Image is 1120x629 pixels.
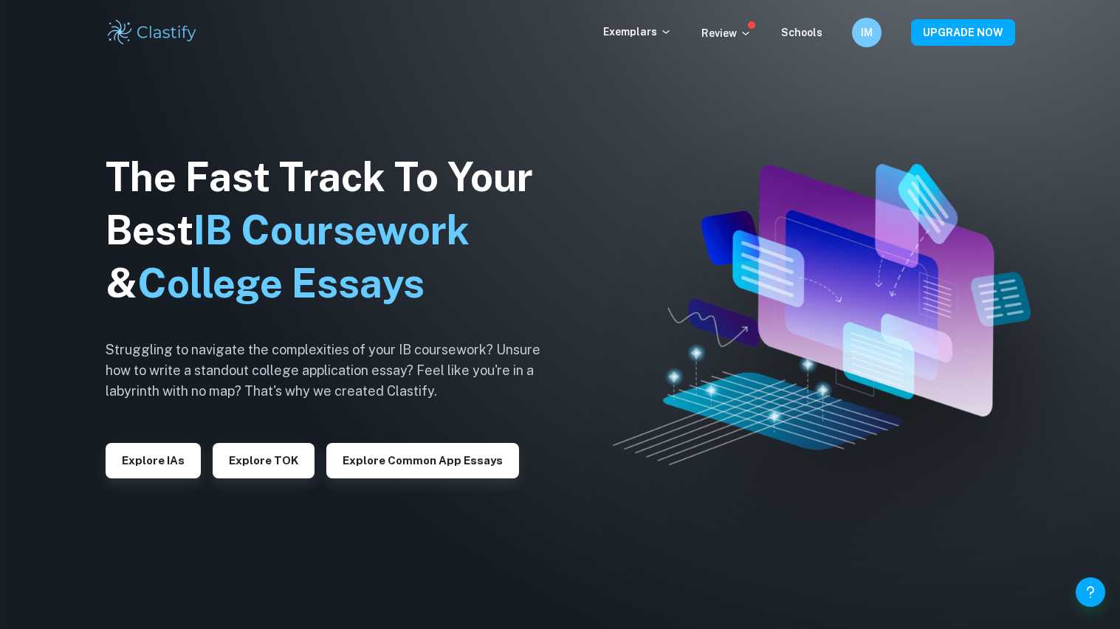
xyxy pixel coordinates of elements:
[1076,577,1105,607] button: Help and Feedback
[213,453,315,467] a: Explore TOK
[106,453,201,467] a: Explore IAs
[603,24,672,40] p: Exemplars
[781,27,822,38] a: Schools
[326,453,519,467] a: Explore Common App essays
[137,260,425,306] span: College Essays
[852,18,882,47] button: IM
[106,443,201,478] button: Explore IAs
[326,443,519,478] button: Explore Common App essays
[613,164,1031,466] img: Clastify hero
[911,19,1015,46] button: UPGRADE NOW
[213,443,315,478] button: Explore TOK
[701,25,752,41] p: Review
[106,340,563,402] h6: Struggling to navigate the complexities of your IB coursework? Unsure how to write a standout col...
[193,207,470,253] span: IB Coursework
[858,24,875,41] h6: IM
[106,18,199,47] img: Clastify logo
[106,151,563,310] h1: The Fast Track To Your Best &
